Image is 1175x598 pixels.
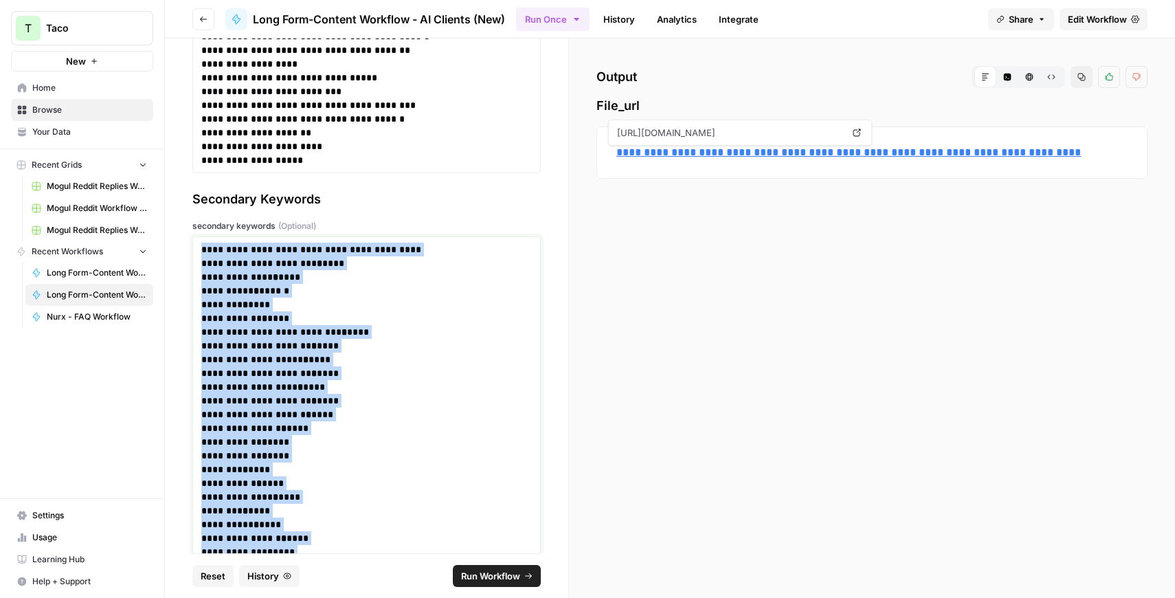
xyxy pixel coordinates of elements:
[192,220,541,232] label: secondary keywords
[225,8,505,30] a: Long Form-Content Workflow - AI Clients (New)
[25,284,153,306] a: Long Form-Content Workflow - AI Clients (New)
[11,549,153,571] a: Learning Hub
[11,121,153,143] a: Your Data
[11,77,153,99] a: Home
[278,220,316,232] span: (Optional)
[11,11,153,45] button: Workspace: Taco
[596,96,1148,115] span: File_url
[32,553,147,566] span: Learning Hub
[32,126,147,138] span: Your Data
[11,527,153,549] a: Usage
[47,180,147,192] span: Mogul Reddit Replies Workflow Grid
[47,224,147,236] span: Mogul Reddit Replies Workflow Grid (1)
[192,190,541,209] div: Secondary Keywords
[32,509,147,522] span: Settings
[710,8,767,30] a: Integrate
[453,565,541,587] button: Run Workflow
[32,575,147,588] span: Help + Support
[201,569,225,583] span: Reset
[11,241,153,262] button: Recent Workflows
[32,159,82,171] span: Recent Grids
[32,104,147,116] span: Browse
[516,8,590,31] button: Run Once
[1009,12,1033,26] span: Share
[47,289,147,301] span: Long Form-Content Workflow - AI Clients (New)
[988,8,1054,30] button: Share
[11,155,153,175] button: Recent Grids
[253,11,505,27] span: Long Form-Content Workflow - AI Clients (New)
[1060,8,1148,30] a: Edit Workflow
[461,569,520,583] span: Run Workflow
[25,219,153,241] a: Mogul Reddit Replies Workflow Grid (1)
[11,571,153,593] button: Help + Support
[25,306,153,328] a: Nurx - FAQ Workflow
[247,569,279,583] span: History
[649,8,705,30] a: Analytics
[66,54,86,68] span: New
[192,565,234,587] button: Reset
[25,175,153,197] a: Mogul Reddit Replies Workflow Grid
[47,311,147,323] span: Nurx - FAQ Workflow
[32,531,147,544] span: Usage
[32,82,147,94] span: Home
[25,20,32,36] span: T
[25,262,153,284] a: Long Form-Content Workflow - B2B Clients
[614,120,845,145] span: [URL][DOMAIN_NAME]
[47,202,147,214] span: Mogul Reddit Workflow Grid (1)
[32,245,103,258] span: Recent Workflows
[11,99,153,121] a: Browse
[46,21,129,35] span: Taco
[1068,12,1127,26] span: Edit Workflow
[11,51,153,71] button: New
[239,565,300,587] button: History
[596,66,1148,88] h2: Output
[25,197,153,219] a: Mogul Reddit Workflow Grid (1)
[595,8,643,30] a: History
[47,267,147,279] span: Long Form-Content Workflow - B2B Clients
[11,505,153,527] a: Settings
